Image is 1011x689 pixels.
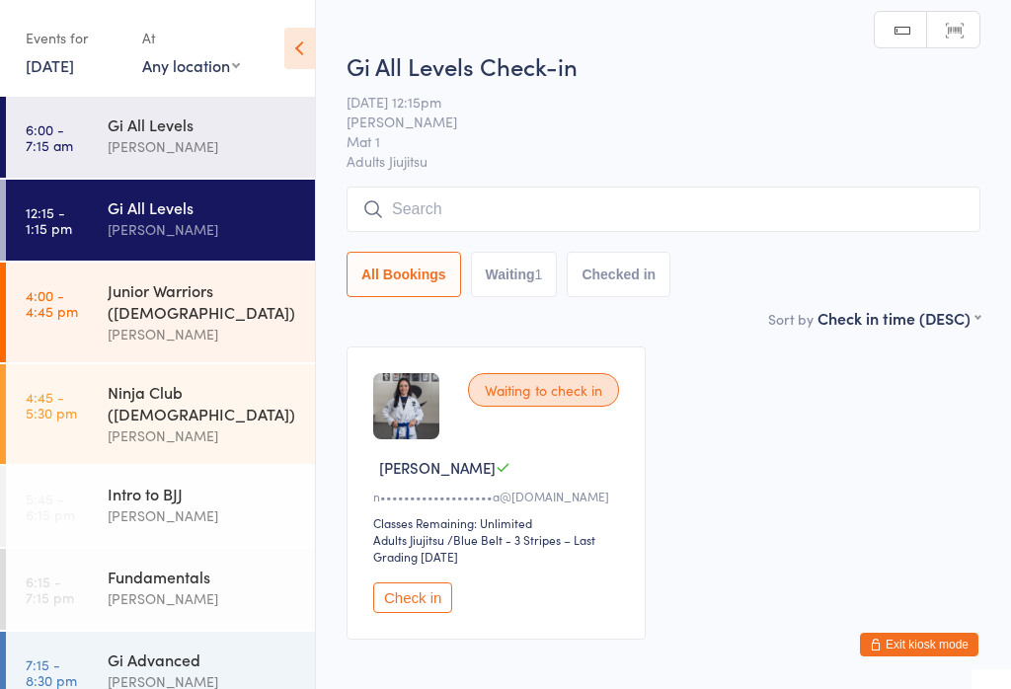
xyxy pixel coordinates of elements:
div: Adults Jiujitsu [373,531,444,548]
div: [PERSON_NAME] [108,424,298,447]
a: 6:00 -7:15 amGi All Levels[PERSON_NAME] [6,97,315,178]
span: Adults Jiujitsu [347,151,980,171]
div: Ninja Club ([DEMOGRAPHIC_DATA]) [108,381,298,424]
div: [PERSON_NAME] [108,218,298,241]
span: Mat 1 [347,131,950,151]
input: Search [347,187,980,232]
span: / Blue Belt - 3 Stripes – Last Grading [DATE] [373,531,595,565]
a: [DATE] [26,54,74,76]
div: 1 [535,267,543,282]
div: Check in time (DESC) [817,307,980,329]
a: 4:00 -4:45 pmJunior Warriors ([DEMOGRAPHIC_DATA])[PERSON_NAME] [6,263,315,362]
div: Gi Advanced [108,649,298,670]
div: n•••••••••••••••••••a@[DOMAIN_NAME] [373,488,625,504]
time: 7:15 - 8:30 pm [26,656,77,688]
time: 6:00 - 7:15 am [26,121,73,153]
time: 5:45 - 6:15 pm [26,491,75,522]
a: 6:15 -7:15 pmFundamentals[PERSON_NAME] [6,549,315,630]
div: At [142,22,240,54]
div: Any location [142,54,240,76]
time: 12:15 - 1:15 pm [26,204,72,236]
h2: Gi All Levels Check-in [347,49,980,82]
button: All Bookings [347,252,461,297]
span: [DATE] 12:15pm [347,92,950,112]
div: Classes Remaining: Unlimited [373,514,625,531]
button: Exit kiosk mode [860,633,978,656]
div: Intro to BJJ [108,483,298,504]
img: image1719795060.png [373,373,439,439]
button: Waiting1 [471,252,558,297]
span: [PERSON_NAME] [347,112,950,131]
time: 4:45 - 5:30 pm [26,389,77,421]
div: Junior Warriors ([DEMOGRAPHIC_DATA]) [108,279,298,323]
span: [PERSON_NAME] [379,457,496,478]
button: Checked in [567,252,670,297]
time: 6:15 - 7:15 pm [26,574,74,605]
div: Gi All Levels [108,196,298,218]
div: Fundamentals [108,566,298,587]
div: Waiting to check in [468,373,619,407]
div: Gi All Levels [108,114,298,135]
time: 4:00 - 4:45 pm [26,287,78,319]
a: 5:45 -6:15 pmIntro to BJJ[PERSON_NAME] [6,466,315,547]
div: [PERSON_NAME] [108,587,298,610]
div: [PERSON_NAME] [108,323,298,345]
a: 12:15 -1:15 pmGi All Levels[PERSON_NAME] [6,180,315,261]
div: Events for [26,22,122,54]
button: Check in [373,582,452,613]
label: Sort by [768,309,814,329]
div: [PERSON_NAME] [108,504,298,527]
a: 4:45 -5:30 pmNinja Club ([DEMOGRAPHIC_DATA])[PERSON_NAME] [6,364,315,464]
div: [PERSON_NAME] [108,135,298,158]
